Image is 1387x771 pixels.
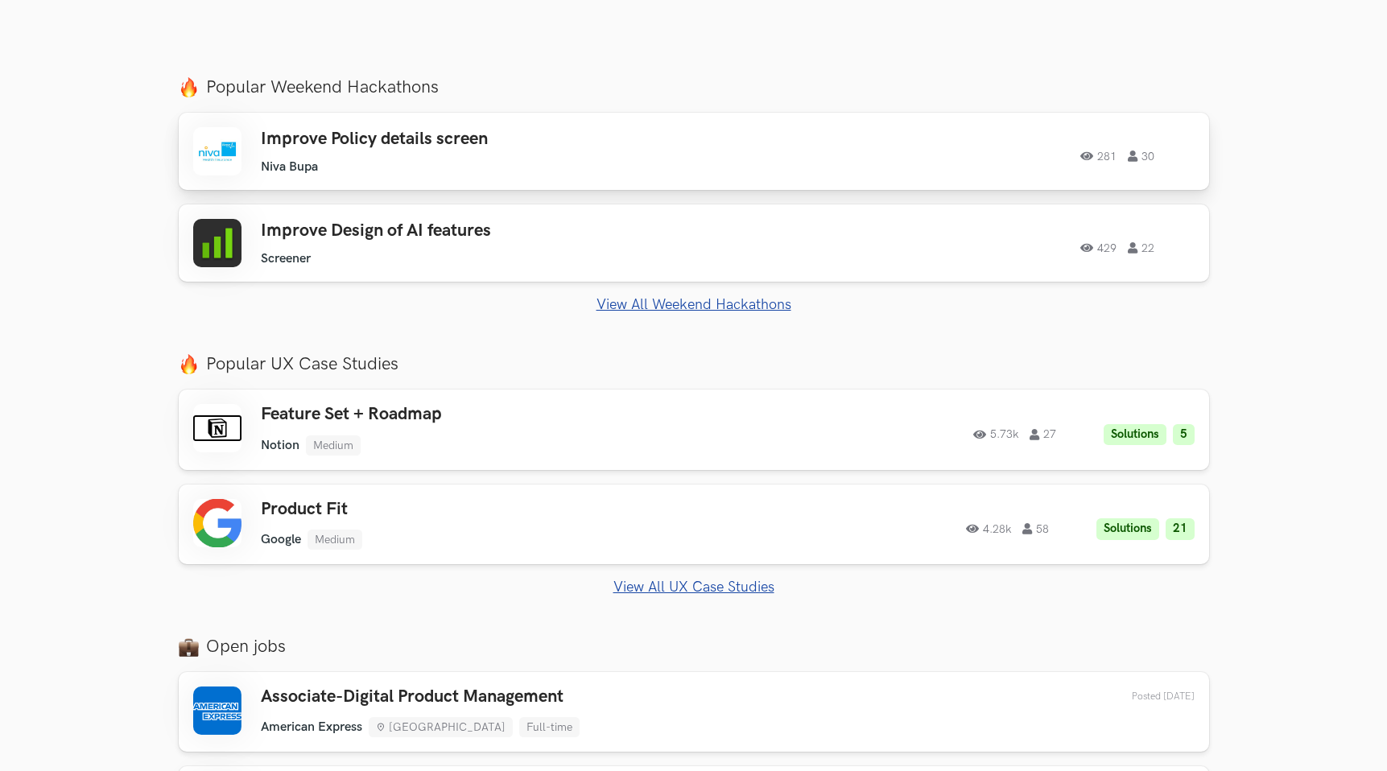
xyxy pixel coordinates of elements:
a: Associate-Digital Product Management American Express [GEOGRAPHIC_DATA] Full-time Posted [DATE] [179,672,1209,752]
span: 58 [1022,523,1049,534]
li: Niva Bupa [261,159,318,175]
a: Improve Policy details screen Niva Bupa 281 30 [179,113,1209,190]
img: fire.png [179,354,199,374]
h3: Product Fit [261,499,718,520]
h3: Feature Set + Roadmap [261,404,718,425]
span: 27 [1030,429,1056,440]
div: 13th Sep [1094,691,1195,703]
label: Popular Weekend Hackathons [179,76,1209,98]
a: View All UX Case Studies [179,579,1209,596]
span: 22 [1128,242,1154,254]
li: Solutions [1096,518,1159,540]
li: Notion [261,438,299,453]
img: fire.png [179,77,199,97]
li: Solutions [1104,424,1166,446]
h3: Associate-Digital Product Management [261,686,580,707]
a: Feature Set + Roadmap Notion Medium 5.73k 27 Solutions 5 [179,390,1209,469]
span: 5.73k [973,429,1018,440]
img: briefcase_emoji.png [179,637,199,657]
li: 5 [1173,424,1195,446]
label: Popular UX Case Studies [179,353,1209,375]
li: Medium [306,435,361,456]
li: [GEOGRAPHIC_DATA] [369,717,513,737]
li: Full-time [519,717,580,737]
li: American Express [261,719,362,735]
li: Medium [308,530,362,550]
h3: Improve Policy details screen [261,129,718,150]
li: Screener [261,251,311,266]
label: Open jobs [179,636,1209,658]
span: 429 [1080,242,1117,254]
span: 281 [1080,150,1117,162]
h3: Improve Design of AI features [261,221,718,241]
span: 30 [1128,150,1154,162]
a: View All Weekend Hackathons [179,296,1209,313]
span: 4.28k [966,523,1011,534]
a: Improve Design of AI features Screener 429 22 [179,204,1209,282]
li: Google [261,532,301,547]
li: 21 [1166,518,1195,540]
a: Product Fit Google Medium 4.28k 58 Solutions 21 [179,484,1209,564]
